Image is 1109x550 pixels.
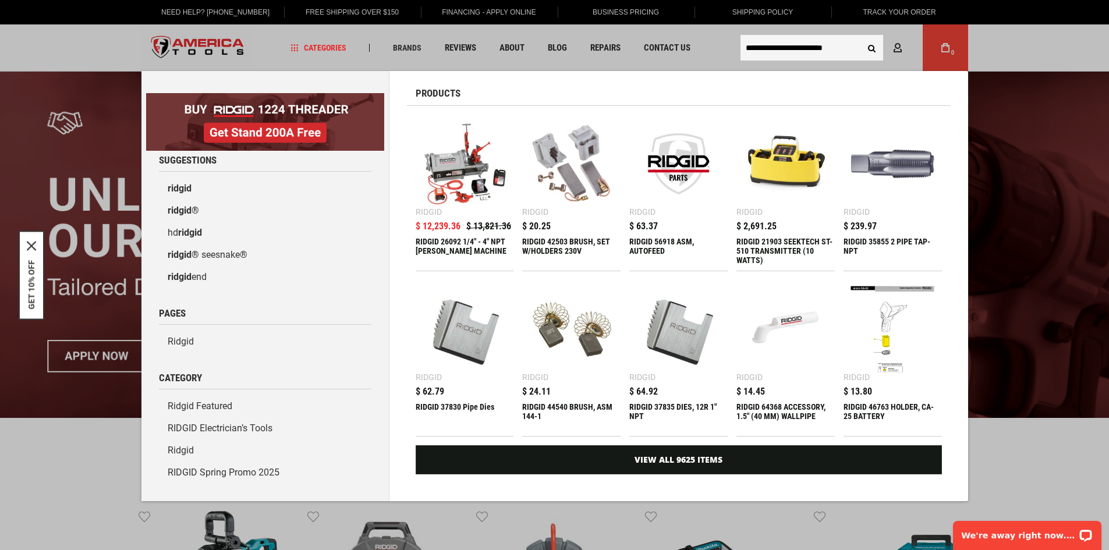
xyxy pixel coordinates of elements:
img: BOGO: Buy RIDGID® 1224 Threader, Get Stand 200A Free! [146,93,384,151]
span: Suggestions [159,155,217,165]
a: Ridgid [159,331,371,353]
span: $ 62.79 [416,387,444,396]
span: $ 12,239.36 [416,222,460,231]
button: Search [861,37,883,59]
span: $ 13.80 [844,387,872,396]
div: Ridgid [629,208,656,216]
img: RIDGID 37830 Pipe Dies [421,286,508,372]
a: BOGO: Buy RIDGID® 1224 Threader, Get Stand 200A Free! [146,93,384,102]
a: RIDGID Electrician’s Tools [159,417,371,439]
a: RIDGID 37830 Pipe Dies Ridgid $ 62.79 RIDGID 37830 Pipe Dies [416,280,514,436]
img: RIDGID 56918 ASM, AUTOFEED [635,120,722,207]
div: RIDGID 35855 2 PIPE TAP-NPT [844,237,942,265]
b: ridgid [168,271,192,282]
img: RIDGID 35855 2 PIPE TAP-NPT [849,120,936,207]
div: RIDGID 56918 ASM, AUTOFEED [629,237,728,265]
a: RIDGID 35855 2 PIPE TAP-NPT Ridgid $ 239.97 RIDGID 35855 2 PIPE TAP-NPT [844,115,942,271]
span: Categories [290,44,346,52]
span: Category [159,373,202,383]
div: Ridgid [736,373,763,381]
a: Brands [388,40,427,56]
a: ridgid® seesnake® [159,244,371,266]
a: RIDGID Spring Promo 2025 [159,462,371,484]
span: $ 24.11 [522,387,551,396]
img: RIDGID 64368 ACCESSORY, 1.5 [742,286,829,372]
a: Ridgid [159,439,371,462]
img: RIDGID 21903 SEEKTECH ST-510 TRANSMITTER (10 WATTS) [742,120,829,207]
img: RIDGID 42503 BRUSH, SET W/HOLDERS 230V [528,120,615,207]
a: RIDGID 37835 DIES, 12R 1 Ridgid $ 64.92 RIDGID 37835 DIES, 12R 1" NPT [629,280,728,436]
div: RIDGID 26092 1/4 [416,237,514,265]
div: Ridgid [416,208,442,216]
div: Ridgid [522,208,548,216]
b: ridgid [168,249,192,260]
img: RIDGID 37835 DIES, 12R 1 [635,286,722,372]
a: ridgid [159,178,371,200]
span: $ 14.45 [736,387,765,396]
button: Close [27,241,36,250]
span: Pages [159,308,186,318]
div: RIDGID 37830 Pipe Dies [416,402,514,430]
b: ridgid [168,205,192,216]
img: RIDGID 44540 BRUSH, ASM 144-1 [528,286,615,372]
div: Ridgid [736,208,763,216]
div: RIDGID 44540 BRUSH, ASM 144-1 [522,402,621,430]
a: Ridgid Featured [159,395,371,417]
div: Ridgid [522,373,548,381]
div: RIDGID 21903 SEEKTECH ST-510 TRANSMITTER (10 WATTS) [736,237,835,265]
span: Products [416,88,460,98]
b: ridgid [178,227,202,238]
span: $ 13,821.36 [466,222,511,231]
div: Ridgid [844,373,870,381]
iframe: LiveChat chat widget [945,513,1109,550]
a: ridgid® [159,200,371,222]
a: RIDGID 42503 BRUSH, SET W/HOLDERS 230V Ridgid $ 20.25 RIDGID 42503 BRUSH, SET W/HOLDERS 230V [522,115,621,271]
button: GET 10% OFF [27,260,36,309]
span: $ 64.92 [629,387,658,396]
div: RIDGID 37835 DIES, 12R 1 [629,402,728,430]
a: Categories [285,40,352,56]
div: Ridgid [844,208,870,216]
span: $ 2,691.25 [736,222,777,231]
a: hdridgid [159,222,371,244]
span: $ 239.97 [844,222,877,231]
a: RIDGID 26092 1/4 Ridgid $ 13,821.36 $ 12,239.36 RIDGID 26092 1/4" - 4" NPT [PERSON_NAME] MACHINE [416,115,514,271]
a: RIDGID 44540 BRUSH, ASM 144-1 Ridgid $ 24.11 RIDGID 44540 BRUSH, ASM 144-1 [522,280,621,436]
div: RIDGID 42503 BRUSH, SET W/HOLDERS 230V [522,237,621,265]
a: RIDGID 64368 ACCESSORY, 1.5 Ridgid $ 14.45 RIDGID 64368 ACCESSORY, 1.5" (40 MM) WALLPIPE [736,280,835,436]
svg: close icon [27,241,36,250]
span: $ 63.37 [629,222,658,231]
div: RIDGID 46763 HOLDER, CA-25 BATTERY [844,402,942,430]
div: Ridgid [629,373,656,381]
a: RIDGID 21903 SEEKTECH ST-510 TRANSMITTER (10 WATTS) Ridgid $ 2,691.25 RIDGID 21903 SEEKTECH ST-51... [736,115,835,271]
a: RIDGID 46763 HOLDER, CA-25 BATTERY Ridgid $ 13.80 RIDGID 46763 HOLDER, CA-25 BATTERY [844,280,942,436]
div: RIDGID 64368 ACCESSORY, 1.5 [736,402,835,430]
a: ridgidend [159,266,371,288]
div: Ridgid [416,373,442,381]
span: $ 20.25 [522,222,551,231]
span: Brands [393,44,421,52]
img: RIDGID 26092 1/4 [421,120,508,207]
a: RIDGID 56918 ASM, AUTOFEED Ridgid $ 63.37 RIDGID 56918 ASM, AUTOFEED [629,115,728,271]
a: View All 9625 Items [416,445,942,474]
b: ridgid [168,183,192,194]
img: RIDGID 46763 HOLDER, CA-25 BATTERY [849,286,936,372]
